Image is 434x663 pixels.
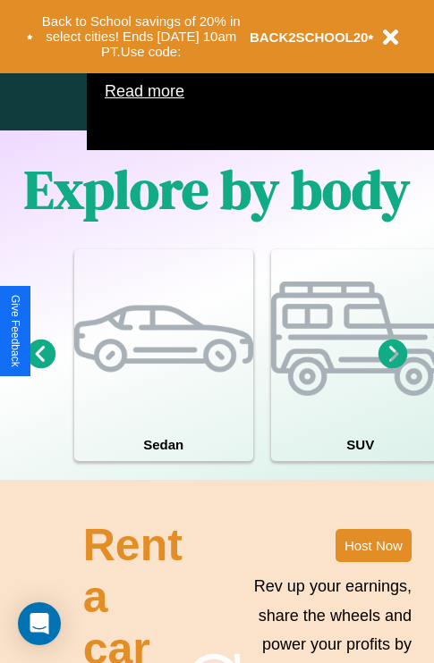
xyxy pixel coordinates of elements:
b: BACK2SCHOOL20 [250,29,369,45]
h4: Sedan [74,428,253,461]
div: Open Intercom Messenger [18,602,61,645]
h1: Explore by body [24,153,410,226]
div: Give Feedback [9,295,21,367]
button: Host Now [336,529,412,562]
button: Back to School savings of 20% in select cities! Ends [DATE] 10am PT.Use code: [33,9,250,64]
